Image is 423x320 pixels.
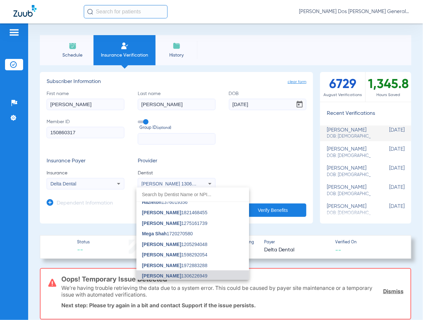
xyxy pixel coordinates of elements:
[142,210,207,215] span: 1821468455
[142,231,167,236] span: Mega Shah
[142,200,187,205] span: 1376019356
[142,221,181,226] span: [PERSON_NAME]
[142,252,207,257] span: 1598292054
[142,210,181,215] span: [PERSON_NAME]
[142,263,207,268] span: 1972883288
[389,288,423,320] iframe: Chat Widget
[142,231,193,236] span: 1720270580
[142,273,207,278] span: 1306226949
[142,263,181,268] span: [PERSON_NAME]
[142,242,181,247] span: [PERSON_NAME]
[142,221,207,226] span: 1275161739
[142,252,181,257] span: [PERSON_NAME]
[136,188,249,202] input: dropdown search
[142,273,181,278] span: [PERSON_NAME]
[142,199,161,205] span: Hazleton
[142,242,207,247] span: 1205294048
